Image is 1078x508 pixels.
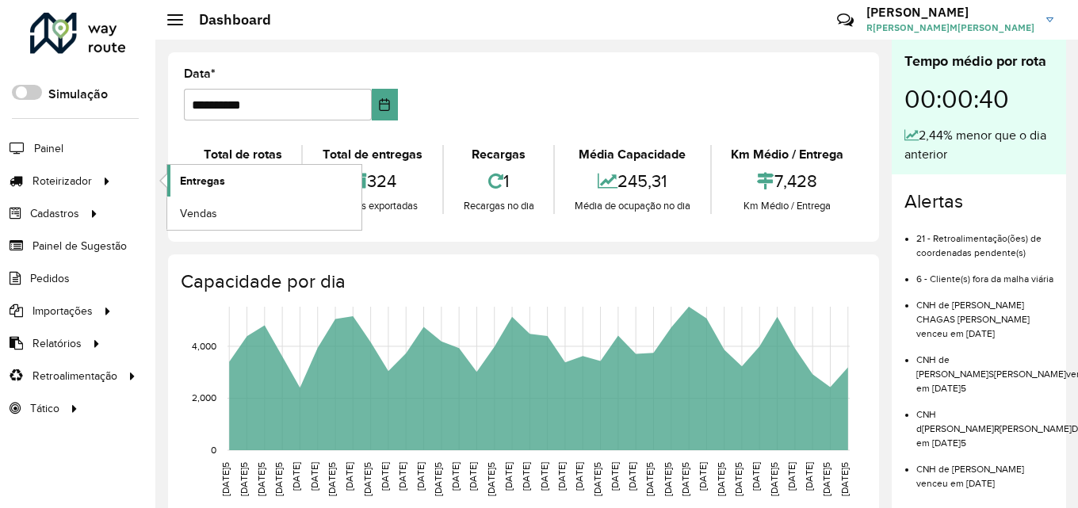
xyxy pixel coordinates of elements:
[610,462,620,491] text: [DATE]
[559,198,705,214] div: Média de ocupação no dia
[663,462,673,496] text: [DATE]5
[183,11,271,29] h2: Dashboard
[821,462,831,496] text: [DATE]5
[839,462,850,496] text: [DATE]5
[188,145,297,164] div: Total de rotas
[397,462,407,491] text: [DATE]
[503,462,514,491] text: [DATE]
[828,3,862,37] a: Contato Rápido
[751,462,761,491] text: [DATE]
[307,145,438,164] div: Total de entregas
[448,164,549,198] div: 1
[486,462,496,496] text: [DATE]5
[916,286,1053,341] li: CNH de [PERSON_NAME] CHAGAS [PERSON_NAME] venceu em [DATE]
[904,72,1053,126] div: 00:00:40
[372,89,398,120] button: Choose Date
[448,198,549,214] div: Recargas no dia
[415,462,426,491] text: [DATE]
[307,164,438,198] div: 324
[539,462,549,491] text: [DATE]
[716,145,859,164] div: Km Médio / Entrega
[48,85,108,104] label: Simulação
[644,462,655,496] text: [DATE]5
[592,462,602,496] text: [DATE]5
[256,462,266,496] text: [DATE]5
[34,140,63,157] span: Painel
[291,462,301,491] text: [DATE]
[716,198,859,214] div: Km Médio / Entrega
[916,220,1053,260] li: 21 - Retroalimentação(ões) de coordenadas pendente(s)
[574,462,584,491] text: [DATE]
[220,462,231,496] text: [DATE]5
[916,341,1053,395] li: CNH de [PERSON_NAME]S[PERSON_NAME]venceu em [DATE]5
[916,260,1053,286] li: 6 - Cliente(s) fora da malha viária
[362,462,373,496] text: [DATE]5
[698,462,708,491] text: [DATE]
[192,341,216,351] text: 4,000
[680,462,690,496] text: [DATE]5
[167,197,361,229] a: Vendas
[904,190,1053,213] h4: Alertas
[30,270,70,287] span: Pedidos
[448,145,549,164] div: Recargas
[866,5,1034,20] h3: [PERSON_NAME]
[904,51,1053,72] div: Tempo médio por rota
[556,462,567,491] text: [DATE]
[192,393,216,403] text: 2,000
[32,335,82,352] span: Relatórios
[32,303,93,319] span: Importações
[211,445,216,455] text: 0
[559,164,705,198] div: 245,31
[804,462,814,491] text: [DATE]
[450,462,461,491] text: [DATE]
[916,395,1053,450] li: CNH d[PERSON_NAME]R[PERSON_NAME]D[PERSON_NAME]venceu em [DATE]5
[344,462,354,491] text: [DATE]
[273,462,284,496] text: [DATE]5
[716,462,726,496] text: [DATE]5
[521,462,531,491] text: [DATE]
[866,21,1034,35] span: R[PERSON_NAME]M[PERSON_NAME]
[327,462,337,496] text: [DATE]5
[184,64,216,83] label: Data
[32,368,117,384] span: Retroalimentação
[786,462,797,491] text: [DATE]
[716,164,859,198] div: 7,428
[32,173,92,189] span: Roteirizador
[239,462,249,496] text: [DATE]5
[181,270,863,293] h4: Capacidade por dia
[180,173,225,189] span: Entregas
[30,400,59,417] span: Tático
[309,462,319,491] text: [DATE]
[32,238,127,254] span: Painel de Sugestão
[167,165,361,197] a: Entregas
[733,462,744,496] text: [DATE]5
[380,462,390,491] text: [DATE]
[559,145,705,164] div: Média Capacidade
[30,205,79,222] span: Cadastros
[180,205,217,222] span: Vendas
[307,198,438,214] div: Entregas exportadas
[904,126,1053,164] div: 2,44% menor que o dia anterior
[627,462,637,491] text: [DATE]
[769,462,779,496] text: [DATE]5
[468,462,478,491] text: [DATE]
[433,462,443,496] text: [DATE]5
[916,450,1053,491] li: CNH de [PERSON_NAME] venceu em [DATE]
